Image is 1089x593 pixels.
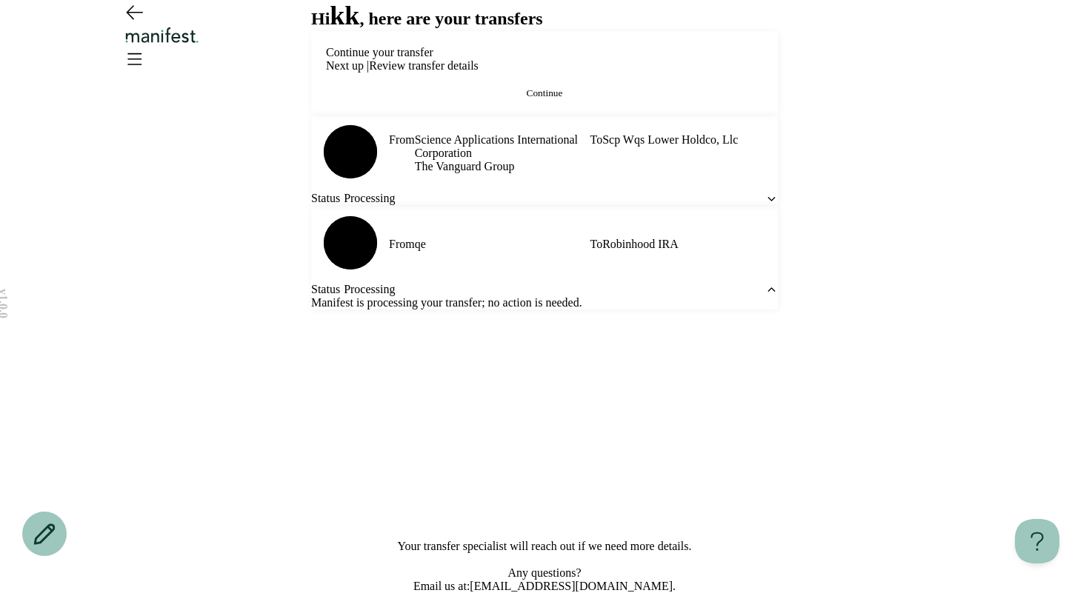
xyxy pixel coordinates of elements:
button: Continue [326,87,763,99]
div: Logo [122,27,967,47]
span: Status [311,283,340,296]
span: Processing [344,192,395,205]
a: [EMAIL_ADDRESS][DOMAIN_NAME] [470,580,673,592]
span: Continue [527,87,563,98]
span: Science Applications International Corporation [415,133,590,160]
span: From [389,238,415,251]
span: To [590,238,603,251]
iframe: Help Scout Beacon - Open [1015,519,1059,563]
span: Processing [344,283,395,296]
span: From [389,133,415,147]
span: Robinhood IRA [602,238,778,251]
button: Open menu [122,47,146,70]
span: Status [311,192,340,205]
div: Your transfer specialist will reach out if we need more details. Any questions? Email us at: . [311,540,778,593]
span: The Vanguard Group [415,160,590,173]
span: Scp Wqs Lower Holdco, Llc [602,133,778,147]
span: qe [415,238,590,251]
p: Manifest is processing your transfer; no action is needed. [311,296,778,309]
img: Manifest [122,27,202,44]
span: To [590,133,603,147]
